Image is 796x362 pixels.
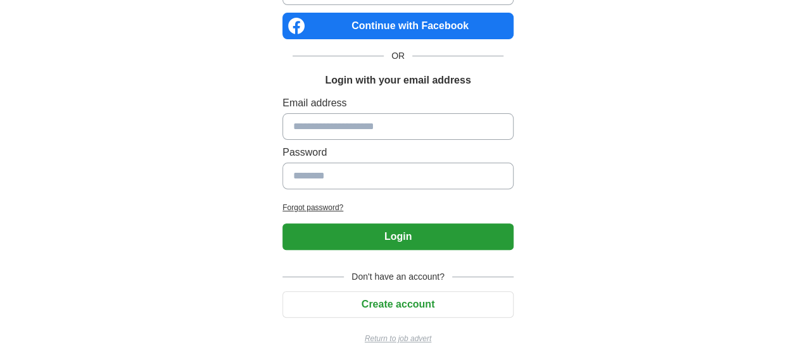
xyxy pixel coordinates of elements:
[325,73,471,88] h1: Login with your email address
[282,299,514,309] a: Create account
[282,96,514,111] label: Email address
[282,13,514,39] a: Continue with Facebook
[282,145,514,160] label: Password
[282,333,514,344] a: Return to job advert
[384,49,412,63] span: OR
[282,223,514,250] button: Login
[282,291,514,318] button: Create account
[282,202,514,213] a: Forgot password?
[344,270,452,284] span: Don't have an account?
